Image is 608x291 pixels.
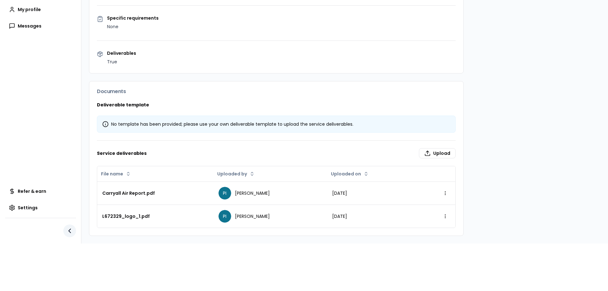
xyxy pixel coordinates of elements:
[218,187,231,199] span: PI
[5,185,76,198] a: Refer & earn
[107,58,456,66] p: True
[235,190,270,196] span: [PERSON_NAME]
[5,20,76,32] a: Messages
[218,210,231,223] span: PI
[215,169,257,179] button: Uploaded by
[107,16,456,20] p: Specific requirements
[18,188,46,194] span: Refer & earn
[332,213,413,219] div: [DATE]
[18,205,38,211] span: Settings
[107,51,456,55] p: Deliverables
[101,171,123,177] span: File name
[102,213,208,219] div: L672329_logo_1.pdf
[97,148,456,158] h3: Service deliverables
[419,148,456,158] label: Upload
[5,3,76,16] a: My profile
[102,121,450,127] div: No template has been provided; please use your own deliverable template to upload the service del...
[328,169,371,179] button: Uploaded on
[235,213,270,219] span: [PERSON_NAME]
[97,89,456,94] h3: Documents
[98,169,133,179] button: File name
[102,190,208,196] div: Carryall Air Report.pdf
[332,190,413,196] div: [DATE]
[18,23,41,29] span: Messages
[217,171,247,177] span: Uploaded by
[18,6,41,13] span: My profile
[5,201,76,214] a: Settings
[97,102,456,108] h3: Deliverable template
[107,23,456,30] p: None
[331,171,361,177] span: Uploaded on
